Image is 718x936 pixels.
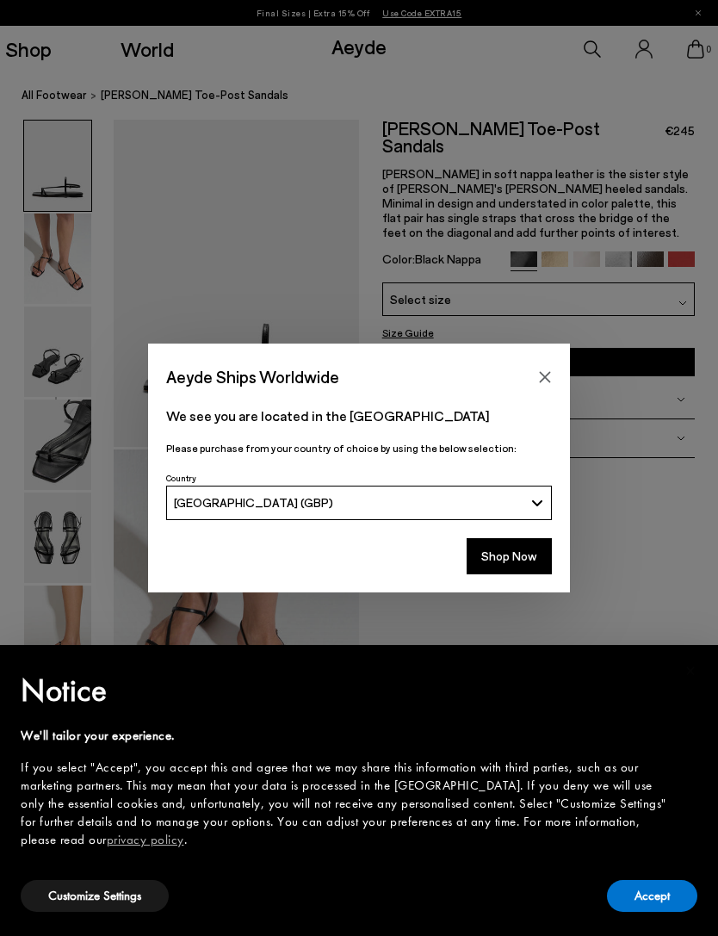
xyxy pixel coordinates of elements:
[670,650,711,691] button: Close this notice
[467,538,552,574] button: Shop Now
[21,727,670,745] div: We'll tailor your experience.
[21,759,670,849] div: If you select "Accept", you accept this and agree that we may share this information with third p...
[107,831,184,848] a: privacy policy
[21,668,670,713] h2: Notice
[166,440,552,456] p: Please purchase from your country of choice by using the below selection:
[607,880,697,912] button: Accept
[532,364,558,390] button: Close
[166,362,339,392] span: Aeyde Ships Worldwide
[685,657,696,684] span: ×
[166,406,552,426] p: We see you are located in the [GEOGRAPHIC_DATA]
[21,880,169,912] button: Customize Settings
[174,495,333,510] span: [GEOGRAPHIC_DATA] (GBP)
[166,473,196,483] span: Country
